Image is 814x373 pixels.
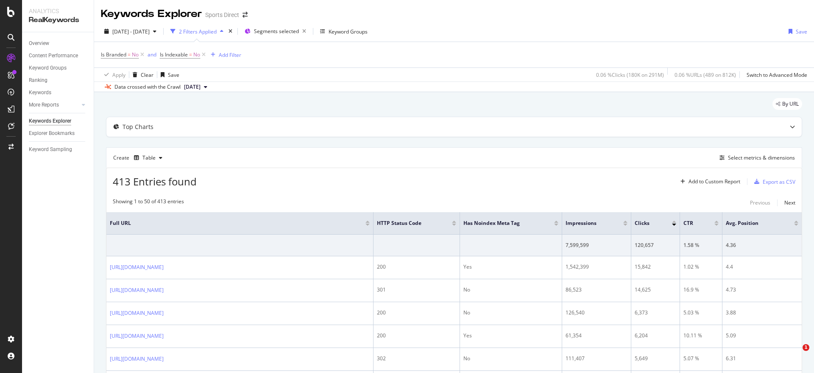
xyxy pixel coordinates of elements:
div: arrow-right-arrow-left [243,12,248,18]
a: Keyword Sampling [29,145,88,154]
a: Keywords [29,88,88,97]
div: Add to Custom Report [689,179,740,184]
div: 1.58 % [683,241,719,249]
a: [URL][DOMAIN_NAME] [110,263,164,272]
span: Full URL [110,219,353,227]
div: 5.07 % [683,355,719,362]
div: Switch to Advanced Mode [747,71,807,79]
div: Top Charts [123,123,153,131]
div: 1,542,399 [566,263,627,271]
div: 5.03 % [683,309,719,317]
button: Select metrics & dimensions [716,153,795,163]
button: [DATE] [181,82,211,92]
span: By URL [782,101,799,107]
div: 5.09 [726,332,798,339]
div: 200 [377,309,456,317]
button: Previous [750,198,770,208]
div: Keywords [29,88,51,97]
a: More Reports [29,101,79,109]
a: [URL][DOMAIN_NAME] [110,286,164,294]
button: Save [785,25,807,38]
div: 200 [377,332,456,339]
div: Keywords Explorer [29,117,71,126]
a: Ranking [29,76,88,85]
div: 120,657 [635,241,676,249]
div: Ranking [29,76,47,85]
div: Keyword Sampling [29,145,72,154]
a: Keyword Groups [29,64,88,73]
a: [URL][DOMAIN_NAME] [110,332,164,340]
div: 4.73 [726,286,798,294]
div: Create [113,151,166,165]
a: Keywords Explorer [29,117,88,126]
a: Content Performance [29,51,88,60]
span: Avg. Position [726,219,781,227]
div: 302 [377,355,456,362]
div: legacy label [772,98,802,110]
div: Select metrics & dimensions [728,154,795,161]
div: 6.31 [726,355,798,362]
div: 6,204 [635,332,676,339]
span: HTTP Status Code [377,219,439,227]
div: 10.11 % [683,332,719,339]
div: 111,407 [566,355,627,362]
div: Table [142,155,156,160]
span: [DATE] - [DATE] [112,28,150,35]
button: Save [157,68,179,81]
span: = [128,51,131,58]
div: and [148,51,156,58]
span: Clicks [635,219,659,227]
div: Add Filter [219,51,241,59]
button: Clear [129,68,153,81]
span: Impressions [566,219,610,227]
div: No [463,309,558,317]
div: Save [168,71,179,79]
div: Apply [112,71,125,79]
button: Add to Custom Report [677,175,740,188]
div: 0.06 % Clicks ( 180K on 291M ) [596,71,664,79]
div: Yes [463,263,558,271]
div: 86,523 [566,286,627,294]
div: 4.36 [726,241,798,249]
div: 5,649 [635,355,676,362]
button: Export as CSV [751,175,795,188]
a: Explorer Bookmarks [29,129,88,138]
div: Sports Direct [205,11,239,19]
div: 2 Filters Applied [179,28,217,35]
span: Is Indexable [160,51,188,58]
span: No [193,49,200,61]
button: 2 Filters Applied [167,25,227,38]
span: 1 [803,344,809,351]
div: More Reports [29,101,59,109]
div: 61,354 [566,332,627,339]
div: 4.4 [726,263,798,271]
a: Overview [29,39,88,48]
span: Has noindex Meta Tag [463,219,541,227]
div: Previous [750,199,770,206]
div: Data crossed with the Crawl [114,83,181,91]
button: Keyword Groups [317,25,371,38]
div: Keywords Explorer [101,7,202,21]
span: = [189,51,192,58]
div: Clear [141,71,153,79]
div: Keyword Groups [329,28,368,35]
button: Next [784,198,795,208]
div: times [227,27,234,36]
div: Next [784,199,795,206]
button: [DATE] - [DATE] [101,25,160,38]
button: Switch to Advanced Mode [743,68,807,81]
button: Table [131,151,166,165]
div: Export as CSV [763,178,795,185]
span: 2025 Aug. 12th [184,83,201,91]
div: 15,842 [635,263,676,271]
div: 6,373 [635,309,676,317]
span: 413 Entries found [113,174,197,188]
a: [URL][DOMAIN_NAME] [110,309,164,317]
button: and [148,50,156,59]
div: 1.02 % [683,263,719,271]
div: 126,540 [566,309,627,317]
div: Analytics [29,7,87,15]
div: 301 [377,286,456,294]
span: Segments selected [254,28,299,35]
div: 16.9 % [683,286,719,294]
